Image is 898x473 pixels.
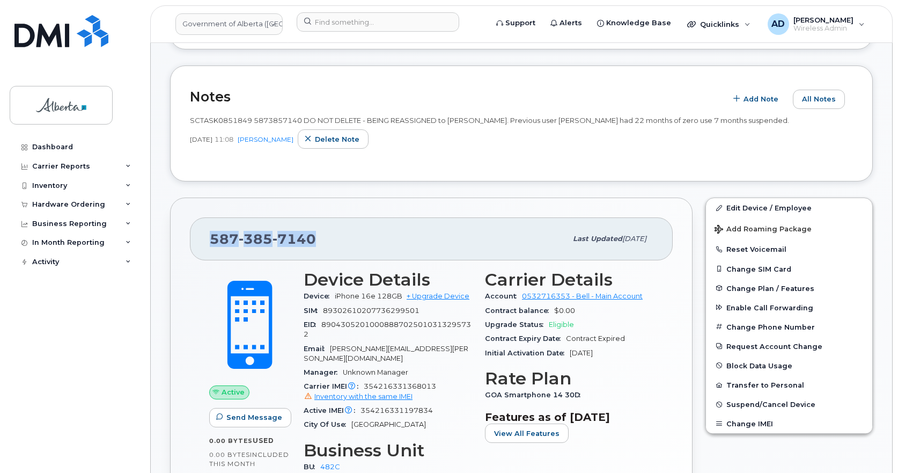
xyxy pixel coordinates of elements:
[706,395,872,414] button: Suspend/Cancel Device
[304,270,472,289] h3: Device Details
[706,317,872,337] button: Change Phone Number
[726,284,814,292] span: Change Plan / Features
[190,89,721,105] h2: Notes
[485,334,566,343] span: Contract Expiry Date
[304,392,413,401] a: Inventory with the same IMEI
[485,292,522,300] span: Account
[706,414,872,433] button: Change IMEI
[706,239,872,259] button: Reset Voicemail
[485,411,653,424] h3: Features as of [DATE]
[304,321,471,338] span: 89043052010008887025010313295732
[304,382,472,402] span: 354216331368013
[606,18,671,28] span: Knowledge Base
[485,424,569,443] button: View All Features
[315,134,359,144] span: Delete note
[793,90,845,109] button: All Notes
[706,198,872,217] a: Edit Device / Employee
[222,387,245,397] span: Active
[570,349,593,357] span: [DATE]
[489,12,543,34] a: Support
[543,12,590,34] a: Alerts
[706,356,872,375] button: Block Data Usage
[304,345,330,353] span: Email
[622,235,646,243] span: [DATE]
[771,18,785,31] span: AD
[360,406,433,414] span: 354216331197834
[209,408,291,427] button: Send Message
[760,13,872,35] div: Arunajith Daylath
[304,292,335,300] span: Device
[190,135,212,144] span: [DATE]
[190,116,789,125] span: SCTASK0851849 5873857140 DO NOT DELETE - BEING REASSIGNED to [PERSON_NAME]. Previous user [PERSON...
[744,94,778,104] span: Add Note
[485,391,586,399] span: GOA Smartphone 14 30D
[566,334,625,343] span: Contract Expired
[706,375,872,395] button: Transfer to Personal
[304,321,321,329] span: EID
[407,292,469,300] a: + Upgrade Device
[560,18,582,28] span: Alerts
[304,368,343,376] span: Manager
[590,12,679,34] a: Knowledge Base
[304,406,360,414] span: Active IMEI
[239,231,273,247] span: 385
[680,13,758,35] div: Quicklinks
[351,420,426,428] span: [GEOGRAPHIC_DATA]
[485,307,554,315] span: Contract balance
[253,436,274,445] span: used
[715,225,812,235] span: Add Roaming Package
[549,321,574,329] span: Eligible
[706,337,872,356] button: Request Account Change
[215,135,233,144] span: 11:08
[175,13,283,35] a: Government of Alberta (GOA)
[485,349,570,357] span: Initial Activation Date
[304,345,468,362] span: [PERSON_NAME][EMAIL_ADDRESS][PERSON_NAME][DOMAIN_NAME]
[238,135,293,143] a: [PERSON_NAME]
[297,12,459,32] input: Find something...
[343,368,408,376] span: Unknown Manager
[320,463,340,471] a: 482C
[700,20,739,28] span: Quicklinks
[298,129,369,149] button: Delete note
[494,428,560,439] span: View All Features
[304,420,351,428] span: City Of Use
[726,401,815,409] span: Suspend/Cancel Device
[209,451,250,459] span: 0.00 Bytes
[209,437,253,445] span: 0.00 Bytes
[706,217,872,239] button: Add Roaming Package
[314,392,413,401] span: Inventory with the same IMEI
[335,292,402,300] span: iPhone 16e 128GB
[485,270,653,289] h3: Carrier Details
[706,259,872,279] button: Change SIM Card
[573,235,622,243] span: Last updated
[304,382,364,390] span: Carrier IMEI
[802,94,836,104] span: All Notes
[304,441,472,460] h3: Business Unit
[726,303,813,311] span: Enable Call Forwarding
[505,18,535,28] span: Support
[210,231,316,247] span: 587
[522,292,643,300] a: 0532716353 - Bell - Main Account
[226,412,282,423] span: Send Message
[304,307,323,315] span: SIM
[706,298,872,317] button: Enable Call Forwarding
[273,231,316,247] span: 7140
[485,321,549,329] span: Upgrade Status
[726,90,787,109] button: Add Note
[706,279,872,298] button: Change Plan / Features
[793,16,853,24] span: [PERSON_NAME]
[304,463,320,471] span: BU
[323,307,419,315] span: 89302610207736299501
[554,307,575,315] span: $0.00
[793,24,853,33] span: Wireless Admin
[485,369,653,388] h3: Rate Plan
